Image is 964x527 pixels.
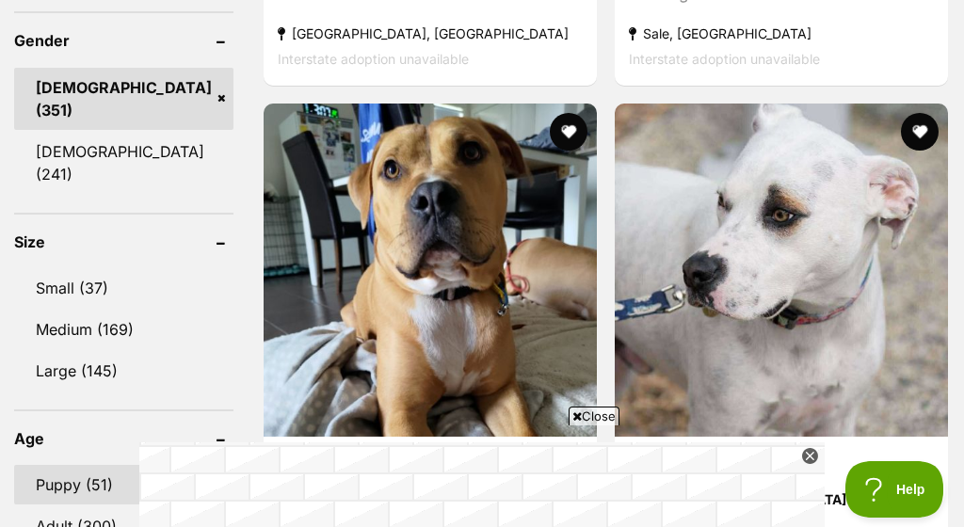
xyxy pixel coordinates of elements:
button: favourite [550,113,587,151]
iframe: Help Scout Beacon - Open [845,461,945,518]
header: Gender [14,32,233,49]
img: consumer-privacy-logo.png [2,2,17,17]
img: Shadow - Mastiff Dog [264,104,597,437]
a: Large (145) [14,351,233,391]
span: Close [569,407,619,425]
a: Medium (169) [14,310,233,349]
button: favourite [901,113,939,151]
a: Puppy (51) [14,465,233,504]
a: [DEMOGRAPHIC_DATA] (351) [14,68,233,130]
iframe: Advertisement [139,433,825,518]
a: [DEMOGRAPHIC_DATA] (241) [14,132,233,194]
img: Dameeli - Staffordshire Bull Terrier Dog [615,104,948,437]
span: Interstate adoption unavailable [629,51,820,67]
header: Size [14,233,233,250]
a: Small (37) [14,268,233,308]
span: Interstate adoption unavailable [278,51,469,67]
strong: Sale, [GEOGRAPHIC_DATA] [629,21,934,46]
img: iconc.png [666,1,683,15]
strong: [GEOGRAPHIC_DATA], [GEOGRAPHIC_DATA] [278,21,583,46]
header: Age [14,430,233,447]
